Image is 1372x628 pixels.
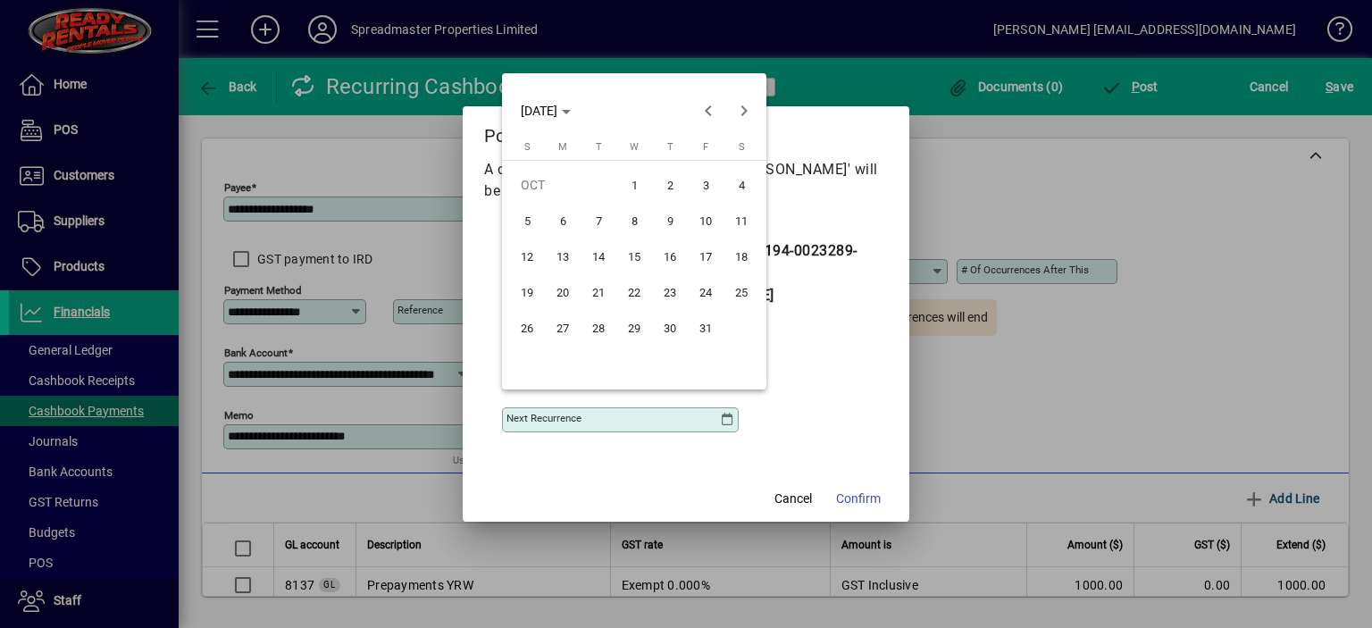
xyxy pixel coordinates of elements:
[618,205,650,237] span: 8
[511,276,543,308] span: 19
[547,205,579,237] span: 6
[547,312,579,344] span: 27
[724,274,759,310] button: Sat Oct 25 2025
[703,141,708,153] span: F
[582,205,615,237] span: 7
[654,169,686,201] span: 2
[725,240,757,272] span: 18
[547,276,579,308] span: 20
[581,203,616,239] button: Tue Oct 07 2025
[547,240,579,272] span: 13
[724,203,759,239] button: Sat Oct 11 2025
[509,203,545,239] button: Sun Oct 05 2025
[521,104,557,118] span: [DATE]
[652,239,688,274] button: Thu Oct 16 2025
[739,141,745,153] span: S
[618,276,650,308] span: 22
[582,312,615,344] span: 28
[688,310,724,346] button: Fri Oct 31 2025
[652,203,688,239] button: Thu Oct 09 2025
[511,312,543,344] span: 26
[618,240,650,272] span: 15
[688,203,724,239] button: Fri Oct 10 2025
[581,310,616,346] button: Tue Oct 28 2025
[690,312,722,344] span: 31
[545,239,581,274] button: Mon Oct 13 2025
[652,274,688,310] button: Thu Oct 23 2025
[509,310,545,346] button: Sun Oct 26 2025
[724,239,759,274] button: Sat Oct 18 2025
[724,167,759,203] button: Sat Oct 04 2025
[545,274,581,310] button: Mon Oct 20 2025
[725,169,757,201] span: 4
[654,240,686,272] span: 16
[618,312,650,344] span: 29
[524,141,531,153] span: S
[725,276,757,308] span: 25
[616,167,652,203] button: Wed Oct 01 2025
[652,310,688,346] button: Thu Oct 30 2025
[690,276,722,308] span: 24
[690,169,722,201] span: 3
[726,93,762,129] button: Next month
[654,205,686,237] span: 9
[690,93,726,129] button: Previous month
[616,310,652,346] button: Wed Oct 29 2025
[509,274,545,310] button: Sun Oct 19 2025
[725,205,757,237] span: 11
[654,312,686,344] span: 30
[618,169,650,201] span: 1
[688,167,724,203] button: Fri Oct 03 2025
[558,141,567,153] span: M
[616,274,652,310] button: Wed Oct 22 2025
[690,240,722,272] span: 17
[616,203,652,239] button: Wed Oct 08 2025
[545,203,581,239] button: Mon Oct 06 2025
[511,240,543,272] span: 12
[509,239,545,274] button: Sun Oct 12 2025
[667,141,673,153] span: T
[581,274,616,310] button: Tue Oct 21 2025
[652,167,688,203] button: Thu Oct 02 2025
[596,141,602,153] span: T
[690,205,722,237] span: 10
[616,239,652,274] button: Wed Oct 15 2025
[511,205,543,237] span: 5
[582,276,615,308] span: 21
[509,167,616,203] td: OCT
[654,276,686,308] span: 23
[688,274,724,310] button: Fri Oct 24 2025
[688,239,724,274] button: Fri Oct 17 2025
[545,310,581,346] button: Mon Oct 27 2025
[582,240,615,272] span: 14
[581,239,616,274] button: Tue Oct 14 2025
[514,95,578,127] button: Choose month and year
[630,141,639,153] span: W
